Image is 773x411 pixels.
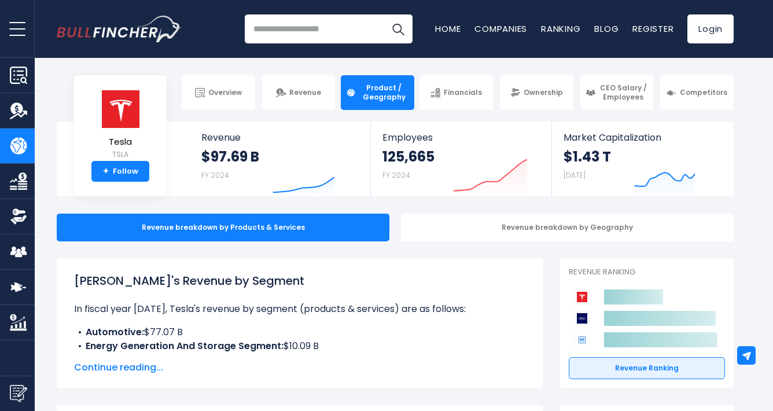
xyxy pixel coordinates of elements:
[401,214,734,241] div: Revenue breakdown by Geography
[419,75,493,110] a: Financials
[201,148,259,166] strong: $97.69 B
[359,83,409,101] span: Product / Geography
[100,149,141,160] small: TSLA
[74,302,525,316] p: In fiscal year [DATE], Tesla's revenue by segment (products & services) are as follows:
[57,16,182,42] img: Bullfincher logo
[594,23,619,35] a: Blog
[580,75,654,110] a: CEO Salary / Employees
[74,361,525,375] span: Continue reading...
[10,208,27,225] img: Ownership
[86,339,284,353] b: Energy Generation And Storage Segment:
[680,88,727,97] span: Competitors
[74,325,525,339] li: $77.07 B
[660,75,734,110] a: Competitors
[575,332,590,347] img: General Motors Company competitors logo
[371,122,551,196] a: Employees 125,665 FY 2024
[474,23,527,35] a: Companies
[182,75,255,110] a: Overview
[500,75,573,110] a: Ownership
[86,325,144,339] b: Automotive:
[100,137,141,147] span: Tesla
[552,122,732,196] a: Market Capitalization $1.43 T [DATE]
[541,23,580,35] a: Ranking
[57,16,181,42] a: Go to homepage
[575,311,590,326] img: Ford Motor Company competitors logo
[435,23,461,35] a: Home
[632,23,673,35] a: Register
[444,88,482,97] span: Financials
[382,170,410,180] small: FY 2024
[190,122,371,196] a: Revenue $97.69 B FY 2024
[575,289,590,304] img: Tesla competitors logo
[74,272,525,289] h1: [PERSON_NAME]'s Revenue by Segment
[382,148,435,166] strong: 125,665
[201,132,359,143] span: Revenue
[57,214,389,241] div: Revenue breakdown by Products & Services
[564,148,611,166] strong: $1.43 T
[341,75,414,110] a: Product / Geography
[599,83,649,101] span: CEO Salary / Employees
[262,75,336,110] a: Revenue
[564,132,721,143] span: Market Capitalization
[564,170,586,180] small: [DATE]
[208,88,242,97] span: Overview
[74,339,525,353] li: $10.09 B
[687,14,734,43] a: Login
[100,89,141,162] a: Tesla TSLA
[201,170,229,180] small: FY 2024
[103,166,109,177] strong: +
[382,132,539,143] span: Employees
[569,267,725,277] p: Revenue Ranking
[289,88,321,97] span: Revenue
[91,161,149,182] a: +Follow
[384,14,413,43] button: Search
[569,357,725,379] a: Revenue Ranking
[524,88,563,97] span: Ownership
